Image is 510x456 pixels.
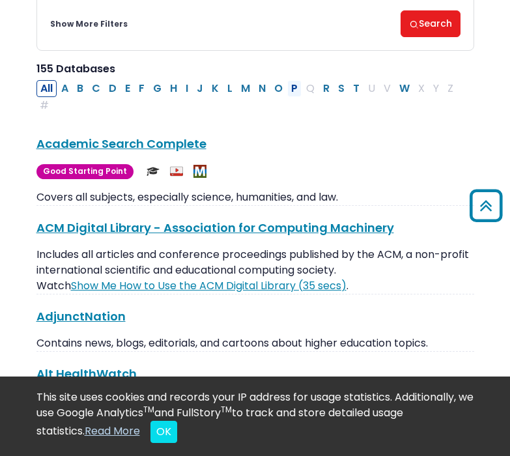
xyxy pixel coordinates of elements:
a: Academic Search Complete [36,135,206,152]
p: Contains news, blogs, editorials, and cartoons about higher education topics. [36,335,474,351]
button: Filter Results O [270,80,287,97]
button: Filter Results I [182,80,192,97]
button: Filter Results M [237,80,254,97]
button: Search [401,10,460,37]
button: Filter Results N [255,80,270,97]
div: Alpha-list to filter by first letter of database name [36,81,459,113]
button: Filter Results D [105,80,120,97]
button: Filter Results A [57,80,72,97]
button: Filter Results W [395,80,414,97]
button: Filter Results E [121,80,134,97]
a: AdjunctNation [36,308,126,324]
img: Scholarly or Peer Reviewed [147,165,160,178]
span: 155 Databases [36,61,115,76]
button: All [36,80,57,97]
span: Good Starting Point [36,164,134,179]
sup: TM [221,404,232,415]
button: Filter Results F [135,80,149,97]
button: Filter Results P [287,80,302,97]
button: Close [150,421,177,443]
button: Filter Results L [223,80,236,97]
a: ACM Digital Library - Association for Computing Machinery [36,220,394,236]
button: Filter Results G [149,80,165,97]
button: Filter Results C [88,80,104,97]
button: Filter Results R [319,80,333,97]
sup: TM [143,404,154,415]
a: Show More Filters [50,18,128,30]
p: Includes all articles and conference proceedings published by the ACM, a non-profit international... [36,247,474,294]
button: Filter Results J [193,80,207,97]
a: Link opens in new window [71,278,347,293]
a: Alt HealthWatch [36,365,137,382]
button: Filter Results K [208,80,223,97]
p: Covers all subjects, especially science, humanities, and law. [36,190,474,205]
button: Filter Results B [73,80,87,97]
img: Audio & Video [170,165,183,178]
button: Filter Results S [334,80,348,97]
button: Filter Results T [349,80,363,97]
button: Filter Results H [166,80,181,97]
div: This site uses cookies and records your IP address for usage statistics. Additionally, we use Goo... [36,390,474,443]
a: Back to Top [465,195,507,217]
a: Read More [85,423,140,438]
img: MeL (Michigan electronic Library) [193,165,206,178]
